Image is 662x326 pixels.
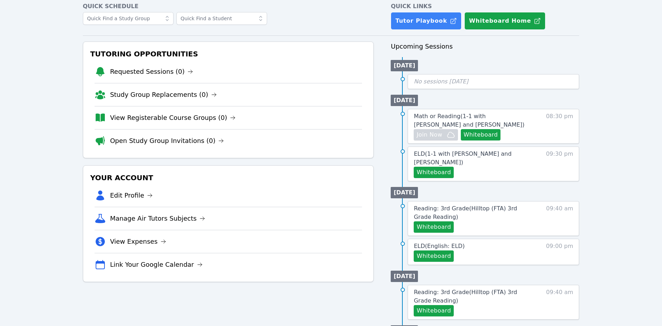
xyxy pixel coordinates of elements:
a: Open Study Group Invitations (0) [110,136,224,146]
a: Study Group Replacements (0) [110,90,217,100]
h3: Your Account [89,171,368,184]
span: 09:00 pm [546,242,573,262]
button: Join Now [414,129,458,140]
li: [DATE] [391,187,418,198]
a: View Expenses [110,237,166,247]
li: [DATE] [391,60,418,71]
button: Whiteboard [414,305,454,316]
a: View Registerable Course Groups (0) [110,113,236,123]
a: ELD(English: ELD) [414,242,464,250]
span: ELD ( English: ELD ) [414,243,464,249]
span: No sessions [DATE] [414,78,468,85]
a: Edit Profile [110,190,153,200]
button: Whiteboard Home [464,12,545,30]
h3: Tutoring Opportunities [89,48,368,60]
span: Reading: 3rd Grade ( Hilltop (FTA) 3rd Grade Reading ) [414,289,517,304]
span: 09:30 pm [546,150,573,178]
a: Reading: 3rd Grade(Hilltop (FTA) 3rd Grade Reading) [414,204,533,221]
span: 09:40 am [546,288,573,316]
button: Whiteboard [461,129,501,140]
span: Reading: 3rd Grade ( Hilltop (FTA) 3rd Grade Reading ) [414,205,517,220]
span: Join Now [417,131,442,139]
a: Reading: 3rd Grade(Hilltop (FTA) 3rd Grade Reading) [414,288,533,305]
h3: Upcoming Sessions [391,42,579,51]
span: 08:30 pm [546,112,573,140]
a: Tutor Playbook [391,12,462,30]
a: ELD(1-1 with [PERSON_NAME] and [PERSON_NAME]) [414,150,533,167]
span: 09:40 am [546,204,573,233]
h4: Quick Schedule [83,2,374,11]
li: [DATE] [391,271,418,282]
a: Link Your Google Calendar [110,260,203,270]
button: Whiteboard [414,221,454,233]
input: Quick Find a Student [176,12,267,25]
input: Quick Find a Study Group [83,12,174,25]
button: Whiteboard [414,250,454,262]
a: Manage Air Tutors Subjects [110,214,205,223]
h4: Quick Links [391,2,579,11]
span: Math or Reading ( 1-1 with [PERSON_NAME] and [PERSON_NAME] ) [414,113,524,128]
li: [DATE] [391,95,418,106]
a: Requested Sessions (0) [110,67,193,77]
button: Whiteboard [414,167,454,178]
span: ELD ( 1-1 with [PERSON_NAME] and [PERSON_NAME] ) [414,150,511,166]
a: Math or Reading(1-1 with [PERSON_NAME] and [PERSON_NAME]) [414,112,533,129]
